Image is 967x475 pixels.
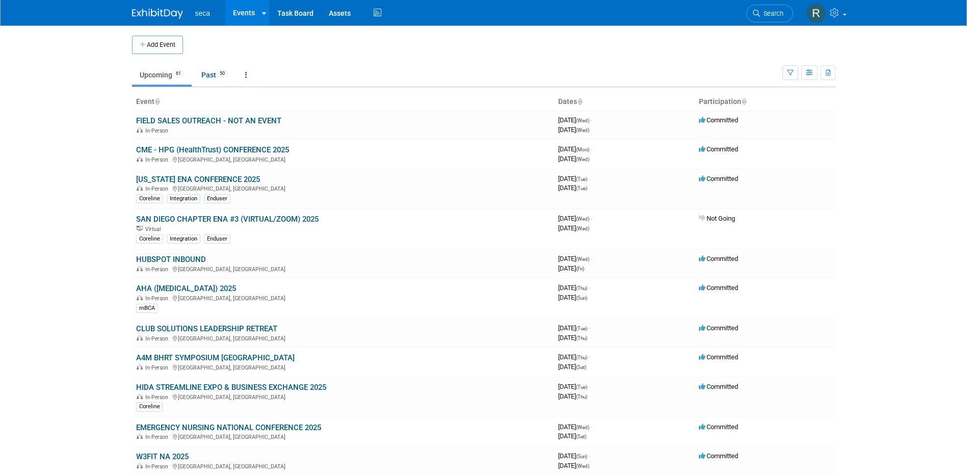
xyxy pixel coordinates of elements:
[558,392,587,400] span: [DATE]
[137,364,143,370] img: In-Person Event
[136,145,289,154] a: CME - HPG (HealthTrust) CONFERENCE 2025
[145,127,171,134] span: In-Person
[558,294,587,301] span: [DATE]
[576,355,587,360] span: (Thu)
[167,194,200,203] div: Integration
[136,116,281,125] a: FIELD SALES OUTREACH - NOT AN EVENT
[576,216,589,222] span: (Wed)
[136,215,319,224] a: SAN DIEGO CHAPTER ENA #3 (VIRTUAL/ZOOM) 2025
[591,116,592,124] span: -
[699,383,738,390] span: Committed
[173,70,184,77] span: 61
[136,175,260,184] a: [US_STATE] ENA CONFERENCE 2025
[137,156,143,162] img: In-Person Event
[699,324,738,332] span: Committed
[576,454,587,459] span: (Sun)
[558,224,589,232] span: [DATE]
[217,70,228,77] span: 50
[136,194,163,203] div: Coreline
[137,295,143,300] img: In-Person Event
[576,118,589,123] span: (Wed)
[194,65,236,85] a: Past50
[137,186,143,191] img: In-Person Event
[136,294,550,302] div: [GEOGRAPHIC_DATA], [GEOGRAPHIC_DATA]
[136,265,550,273] div: [GEOGRAPHIC_DATA], [GEOGRAPHIC_DATA]
[746,5,793,22] a: Search
[145,434,171,440] span: In-Person
[137,394,143,399] img: In-Person Event
[558,116,592,124] span: [DATE]
[136,155,550,163] div: [GEOGRAPHIC_DATA], [GEOGRAPHIC_DATA]
[558,145,592,153] span: [DATE]
[132,93,554,111] th: Event
[145,335,171,342] span: In-Person
[558,363,586,371] span: [DATE]
[576,256,589,262] span: (Wed)
[589,175,590,182] span: -
[137,335,143,340] img: In-Person Event
[576,156,589,162] span: (Wed)
[576,285,587,291] span: (Thu)
[137,226,143,231] img: Virtual Event
[554,93,695,111] th: Dates
[137,463,143,468] img: In-Person Event
[558,353,590,361] span: [DATE]
[558,215,592,222] span: [DATE]
[760,10,783,17] span: Search
[136,363,550,371] div: [GEOGRAPHIC_DATA], [GEOGRAPHIC_DATA]
[558,126,589,134] span: [DATE]
[558,383,590,390] span: [DATE]
[136,255,206,264] a: HUBSPOT INBOUND
[576,266,584,272] span: (Fri)
[136,304,158,313] div: mBCA
[558,184,587,192] span: [DATE]
[204,194,230,203] div: Enduser
[558,462,589,469] span: [DATE]
[136,353,295,362] a: A4M BHRT SYMPOSIUM [GEOGRAPHIC_DATA]
[558,432,586,440] span: [DATE]
[576,394,587,400] span: (Thu)
[558,175,590,182] span: [DATE]
[589,452,590,460] span: -
[589,284,590,292] span: -
[558,423,592,431] span: [DATE]
[576,176,587,182] span: (Tue)
[699,423,738,431] span: Committed
[558,255,592,262] span: [DATE]
[132,9,183,19] img: ExhibitDay
[558,284,590,292] span: [DATE]
[145,295,171,302] span: In-Person
[591,255,592,262] span: -
[145,364,171,371] span: In-Person
[741,97,746,105] a: Sort by Participation Type
[806,4,826,23] img: Rachel Jordan
[576,147,589,152] span: (Mon)
[136,423,321,432] a: EMERGENCY NURSING NATIONAL CONFERENCE 2025
[699,175,738,182] span: Committed
[136,383,326,392] a: HIDA STREAMLINE EXPO & BUSINESS EXCHANGE 2025
[136,334,550,342] div: [GEOGRAPHIC_DATA], [GEOGRAPHIC_DATA]
[204,234,230,244] div: Enduser
[145,156,171,163] span: In-Person
[699,284,738,292] span: Committed
[137,127,143,133] img: In-Person Event
[699,353,738,361] span: Committed
[136,452,189,461] a: W3FIT NA 2025
[132,65,192,85] a: Upcoming61
[699,452,738,460] span: Committed
[589,383,590,390] span: -
[591,423,592,431] span: -
[558,334,587,341] span: [DATE]
[137,434,143,439] img: In-Person Event
[576,295,587,301] span: (Sun)
[699,145,738,153] span: Committed
[145,186,171,192] span: In-Person
[699,255,738,262] span: Committed
[558,265,584,272] span: [DATE]
[137,266,143,271] img: In-Person Event
[576,326,587,331] span: (Tue)
[576,127,589,133] span: (Wed)
[145,394,171,401] span: In-Person
[136,432,550,440] div: [GEOGRAPHIC_DATA], [GEOGRAPHIC_DATA]
[699,215,735,222] span: Not Going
